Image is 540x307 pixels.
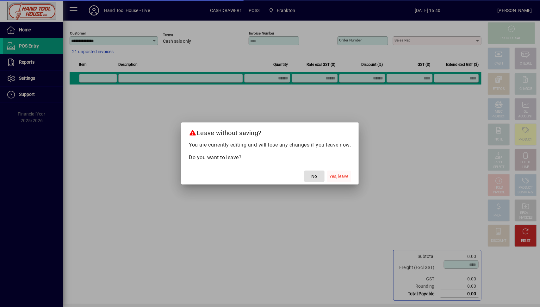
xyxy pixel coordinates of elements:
p: You are currently editing and will lose any changes if you leave now. [189,141,351,149]
span: No [312,173,317,180]
button: Yes, leave [327,171,351,182]
h2: Leave without saving? [181,122,359,141]
p: Do you want to leave? [189,154,351,161]
button: No [304,171,325,182]
span: Yes, leave [330,173,349,180]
